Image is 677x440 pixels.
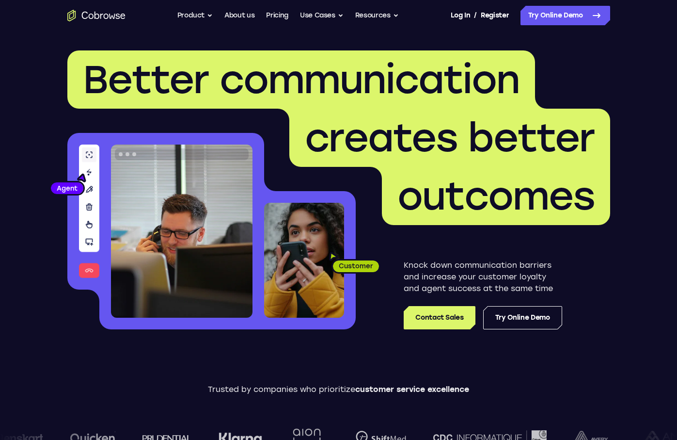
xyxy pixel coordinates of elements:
a: Contact Sales [404,306,475,329]
a: Pricing [266,6,288,25]
button: Product [177,6,213,25]
span: Better communication [83,56,520,103]
p: Knock down communication barriers and increase your customer loyalty and agent success at the sam... [404,260,562,294]
a: Try Online Demo [520,6,610,25]
button: Resources [355,6,399,25]
span: creates better [305,114,595,161]
span: / [474,10,477,21]
a: About us [224,6,254,25]
img: A customer holding their phone [264,203,344,318]
img: A customer support agent talking on the phone [111,145,252,318]
button: Use Cases [300,6,344,25]
span: customer service excellence [355,385,469,394]
a: Register [481,6,509,25]
a: Log In [451,6,470,25]
a: Try Online Demo [483,306,562,329]
span: outcomes [397,173,595,219]
a: Go to the home page [67,10,126,21]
